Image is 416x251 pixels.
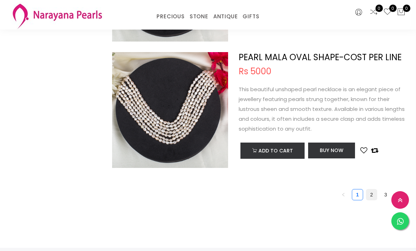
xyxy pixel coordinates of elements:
button: Buy Now [308,143,355,158]
li: 1 [352,189,363,200]
button: 0 [397,8,405,17]
a: ANTIQUE [213,11,238,22]
a: STONE [190,11,208,22]
button: Add to wishlist [360,146,367,155]
button: Add to compare [371,146,378,155]
a: 0 [383,8,392,17]
span: left [341,193,345,197]
a: 0 [369,8,378,17]
p: This beautiful unshaped pearl necklace is an elegant piece of jewellery featuring pearls strung t... [239,84,405,134]
a: 1 [352,189,363,200]
span: 0 [403,5,410,12]
span: 0 [375,5,383,12]
button: Add to cart [240,143,305,159]
li: Previous Page [338,189,349,200]
button: right [394,189,405,200]
a: 3 [380,189,391,200]
span: 0 [389,5,397,12]
a: PRECIOUS [157,11,184,22]
li: 2 [366,189,377,200]
li: 3 [380,189,391,200]
a: GIFTS [243,11,259,22]
li: Next Page [394,189,405,200]
a: 2 [366,189,377,200]
button: left [338,189,349,200]
a: PEARL MALA OVAL SHAPE-COST PER LINE [239,51,402,63]
span: Rs 5000 [239,67,271,76]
